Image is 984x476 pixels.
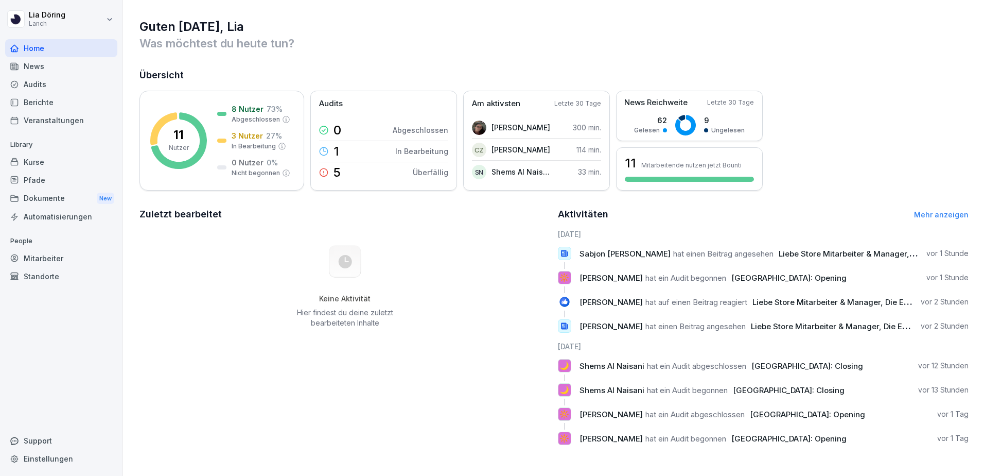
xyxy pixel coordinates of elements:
[645,297,747,307] span: hat auf einen Beitrag reagiert
[926,248,969,259] p: vor 1 Stunde
[139,207,551,222] h2: Zuletzt bearbeitet
[293,308,397,328] p: Hier findest du deine zuletzt bearbeiteten Inhalte
[645,434,726,444] span: hat ein Audit begonnen
[576,144,601,155] p: 114 min.
[579,361,644,371] span: Shems Al Naisani
[625,155,636,172] h3: 11
[559,270,569,285] p: 🔆
[579,385,644,395] span: Shems Al Naisani
[918,361,969,371] p: vor 12 Stunden
[5,267,117,285] a: Standorte
[232,115,280,124] p: Abgeschlossen
[393,125,448,135] p: Abgeschlossen
[647,361,746,371] span: hat ein Audit abgeschlossen
[5,171,117,189] a: Pfade
[333,166,341,179] p: 5
[5,189,117,208] div: Dokumente
[169,143,189,152] p: Nutzer
[573,122,601,133] p: 300 min.
[704,115,745,126] p: 9
[645,410,745,419] span: hat ein Audit abgeschlossen
[558,207,608,222] h2: Aktivitäten
[641,161,742,169] p: Mitarbeitende nutzen jetzt Bounti
[937,433,969,444] p: vor 1 Tag
[232,168,280,178] p: Nicht begonnen
[559,359,569,373] p: 🌙
[29,20,65,27] p: Lanch
[333,145,339,158] p: 1
[731,434,847,444] span: [GEOGRAPHIC_DATA]: Opening
[711,126,745,135] p: Ungelesen
[579,249,671,259] span: Sabjon [PERSON_NAME]
[319,98,343,110] p: Audits
[97,193,114,205] div: New
[5,111,117,129] a: Veranstaltungen
[645,321,746,331] span: hat einen Beitrag angesehen
[472,143,486,157] div: CZ
[395,146,448,157] p: In Bearbeitung
[733,385,845,395] span: [GEOGRAPHIC_DATA]: Closing
[937,409,969,419] p: vor 1 Tag
[5,75,117,93] a: Audits
[558,229,969,240] h6: [DATE]
[751,361,863,371] span: [GEOGRAPHIC_DATA]: Closing
[750,410,865,419] span: [GEOGRAPHIC_DATA]: Opening
[921,297,969,307] p: vor 2 Stunden
[472,121,486,135] img: vsdb780yjq3c8z0fgsc1orml.png
[579,434,643,444] span: [PERSON_NAME]
[139,19,969,35] h1: Guten [DATE], Lia
[5,93,117,111] a: Berichte
[491,166,551,177] p: Shems Al Naisani
[267,157,278,168] p: 0 %
[634,126,660,135] p: Gelesen
[579,410,643,419] span: [PERSON_NAME]
[5,450,117,468] a: Einstellungen
[926,273,969,283] p: vor 1 Stunde
[5,249,117,267] a: Mitarbeiter
[267,104,283,114] p: 73 %
[5,57,117,75] a: News
[266,130,282,141] p: 27 %
[491,144,550,155] p: [PERSON_NAME]
[232,157,263,168] p: 0 Nutzer
[707,98,754,107] p: Letzte 30 Tage
[918,385,969,395] p: vor 13 Stunden
[5,208,117,226] a: Automatisierungen
[579,273,643,283] span: [PERSON_NAME]
[5,189,117,208] a: DokumenteNew
[472,98,520,110] p: Am aktivsten
[731,273,847,283] span: [GEOGRAPHIC_DATA]: Opening
[5,153,117,171] a: Kurse
[5,432,117,450] div: Support
[645,273,726,283] span: hat ein Audit begonnen
[413,167,448,178] p: Überfällig
[293,294,397,303] h5: Keine Aktivität
[29,11,65,20] p: Lia Döring
[139,68,969,82] h2: Übersicht
[491,122,550,133] p: [PERSON_NAME]
[554,99,601,108] p: Letzte 30 Tage
[624,97,688,109] p: News Reichweite
[673,249,774,259] span: hat einen Beitrag angesehen
[232,142,276,151] p: In Bearbeitung
[559,431,569,446] p: 🔆
[5,39,117,57] a: Home
[559,383,569,397] p: 🌙
[579,297,643,307] span: [PERSON_NAME]
[232,130,263,141] p: 3 Nutzer
[5,137,117,153] p: Library
[333,124,341,137] p: 0
[472,165,486,179] div: SN
[579,321,643,331] span: [PERSON_NAME]
[578,166,601,177] p: 33 min.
